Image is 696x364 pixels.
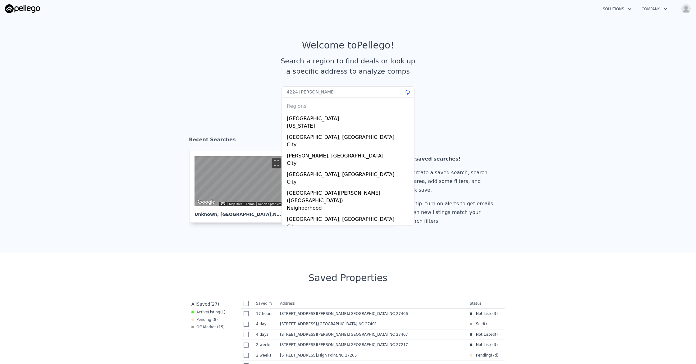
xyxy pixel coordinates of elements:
button: Keyboard shortcuts [221,202,225,205]
input: Search an address or region... [282,86,414,98]
span: Saved [197,302,210,307]
div: Recent Searches [189,131,507,151]
span: , [GEOGRAPHIC_DATA] [317,322,379,326]
span: , High Point [317,353,359,357]
span: Pending ( [472,353,492,358]
span: [STREET_ADDRESS] [280,322,317,326]
div: City [287,141,412,150]
time: 2025-09-23 19:49 [256,332,275,337]
span: , [GEOGRAPHIC_DATA] [348,343,410,347]
span: Listing [208,310,220,314]
span: , NC 27406 [388,312,408,316]
div: Regions [284,98,412,112]
span: ) [496,342,498,347]
div: City [287,160,412,168]
span: Active ( 1 ) [196,310,226,315]
div: Map [195,156,283,206]
span: , [GEOGRAPHIC_DATA] [348,332,410,337]
button: Toggle fullscreen view [272,158,281,168]
span: ) [485,321,487,326]
div: Saved Properties [189,272,507,284]
div: Welcome to Pellego ! [302,40,394,51]
th: Status [467,298,505,309]
span: [STREET_ADDRESS][PERSON_NAME] [280,312,348,316]
time: 2025-09-23 19:58 [256,321,275,326]
time: 2025-09-26 22:54 [256,311,275,316]
div: [PERSON_NAME], [GEOGRAPHIC_DATA] [287,150,412,160]
span: , NC 27401 [357,322,377,326]
div: Pending ( 8 ) [191,317,218,322]
span: , NC 27407 [388,332,408,337]
time: 2025-09-16 03:17 [256,342,275,347]
div: [GEOGRAPHIC_DATA], [GEOGRAPHIC_DATA] [287,213,412,223]
div: All ( 27 ) [191,301,219,307]
span: , [GEOGRAPHIC_DATA] [348,312,410,316]
time: 2025-09-10 20:09 [256,353,275,358]
div: No saved searches! [406,155,496,163]
div: [GEOGRAPHIC_DATA], [GEOGRAPHIC_DATA] [287,131,412,141]
div: [US_STATE] [287,122,412,131]
span: ) [497,353,499,358]
span: , NC 27265 [337,353,357,357]
div: Off Market ( 15 ) [191,325,225,330]
button: Map Data [229,202,242,206]
span: , NC 27217 [388,343,408,347]
span: Sold ( [472,321,486,326]
div: To create a saved search, search an area, add some filters, and click save. [406,168,496,194]
span: Not Listed ( [472,311,497,316]
div: [GEOGRAPHIC_DATA], [GEOGRAPHIC_DATA] [287,168,412,178]
div: Search a region to find deals or look up a specific address to analyze comps [278,56,418,76]
span: ) [496,332,498,337]
div: Street View [195,156,283,206]
span: Not Listed ( [472,342,497,347]
span: [STREET_ADDRESS] [280,353,317,357]
div: City [287,178,412,187]
button: Company [637,3,672,15]
div: City [287,223,412,232]
div: [GEOGRAPHIC_DATA] [287,112,412,122]
a: Terms (opens in new tab) [246,202,254,206]
div: [GEOGRAPHIC_DATA][PERSON_NAME] ([GEOGRAPHIC_DATA]) [287,187,412,204]
button: Solutions [598,3,637,15]
th: Saved [254,298,277,308]
span: , NC 27406 [271,212,296,217]
th: Address [277,298,467,309]
span: ) [496,311,498,316]
span: [STREET_ADDRESS][PERSON_NAME] [280,343,348,347]
img: Pellego [5,4,40,13]
time: 2025-09-20 20:01 [492,353,497,358]
a: Report a problem [258,202,282,206]
div: Neighborhood [287,204,412,213]
span: [STREET_ADDRESS][PERSON_NAME] [280,332,348,337]
img: Google [196,198,217,206]
span: Not Listed ( [472,332,497,337]
div: Unknown , [GEOGRAPHIC_DATA] [195,206,283,217]
a: Map Unknown, [GEOGRAPHIC_DATA],NC 27406 [189,151,294,223]
a: Open this area in Google Maps (opens a new window) [196,198,217,206]
img: avatar [681,4,691,14]
div: Pro tip: turn on alerts to get emails when new listings match your search filters. [406,199,496,225]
